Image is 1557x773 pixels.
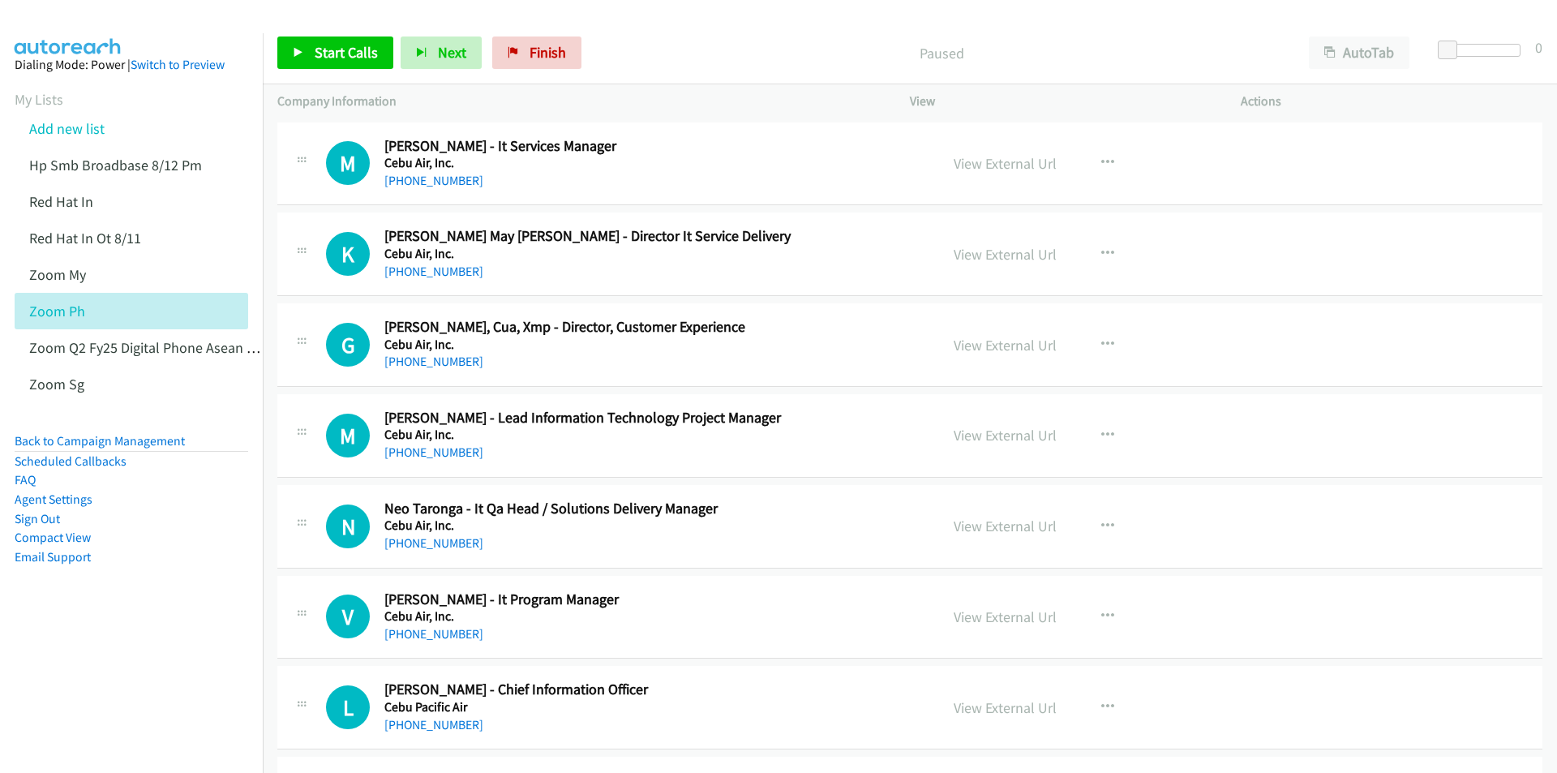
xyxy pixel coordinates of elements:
[29,375,84,393] a: Zoom Sg
[326,595,370,638] div: The call is yet to be attempted
[384,337,919,353] h5: Cebu Air, Inc.
[326,414,370,457] h1: M
[384,535,483,551] a: [PHONE_NUMBER]
[15,433,185,449] a: Back to Campaign Management
[326,323,370,367] div: The call is yet to be attempted
[384,227,919,246] h2: [PERSON_NAME] May [PERSON_NAME] - Director It Service Delivery
[29,156,202,174] a: Hp Smb Broadbase 8/12 Pm
[1241,92,1542,111] p: Actions
[29,338,327,357] a: Zoom Q2 Fy25 Digital Phone Asean 8/11 Late Am
[603,42,1280,64] p: Paused
[277,37,393,69] a: Start Calls
[384,444,483,460] a: [PHONE_NUMBER]
[131,57,225,72] a: Switch to Preview
[384,264,483,279] a: [PHONE_NUMBER]
[277,92,881,111] p: Company Information
[15,549,91,565] a: Email Support
[384,173,483,188] a: [PHONE_NUMBER]
[384,155,919,171] h5: Cebu Air, Inc.
[384,590,919,609] h2: [PERSON_NAME] - It Program Manager
[326,414,370,457] div: The call is yet to be attempted
[384,409,919,427] h2: [PERSON_NAME] - Lead Information Technology Project Manager
[29,302,85,320] a: Zoom Ph
[326,685,370,729] h1: L
[15,55,248,75] div: Dialing Mode: Power |
[954,245,1057,264] a: View External Url
[384,318,919,337] h2: [PERSON_NAME], Cua, Xmp - Director, Customer Experience
[326,232,370,276] h1: K
[384,246,919,262] h5: Cebu Air, Inc.
[384,354,483,369] a: [PHONE_NUMBER]
[326,141,370,185] div: The call is yet to be attempted
[384,699,919,715] h5: Cebu Pacific Air
[326,141,370,185] h1: M
[29,229,141,247] a: Red Hat In Ot 8/11
[15,530,91,545] a: Compact View
[492,37,581,69] a: Finish
[954,426,1057,444] a: View External Url
[1535,37,1542,58] div: 0
[1446,44,1521,57] div: Delay between calls (in seconds)
[401,37,482,69] button: Next
[910,92,1212,111] p: View
[530,43,566,62] span: Finish
[954,698,1057,717] a: View External Url
[326,505,370,548] div: The call is yet to be attempted
[15,472,36,487] a: FAQ
[326,595,370,638] h1: V
[15,492,92,507] a: Agent Settings
[1309,37,1409,69] button: AutoTab
[326,505,370,548] h1: N
[15,511,60,526] a: Sign Out
[384,500,919,518] h2: Neo Taronga - It Qa Head / Solutions Delivery Manager
[384,137,919,156] h2: [PERSON_NAME] - It Services Manager
[15,90,63,109] a: My Lists
[326,685,370,729] div: The call is yet to be attempted
[384,427,919,443] h5: Cebu Air, Inc.
[384,681,919,699] h2: [PERSON_NAME] - Chief Information Officer
[29,265,86,284] a: Zoom My
[29,119,105,138] a: Add new list
[384,626,483,642] a: [PHONE_NUMBER]
[384,517,919,534] h5: Cebu Air, Inc.
[384,608,919,625] h5: Cebu Air, Inc.
[954,608,1057,626] a: View External Url
[326,232,370,276] div: The call is yet to be attempted
[315,43,378,62] span: Start Calls
[438,43,466,62] span: Next
[326,323,370,367] h1: G
[954,154,1057,173] a: View External Url
[954,336,1057,354] a: View External Url
[954,517,1057,535] a: View External Url
[384,717,483,732] a: [PHONE_NUMBER]
[15,453,127,469] a: Scheduled Callbacks
[29,192,93,211] a: Red Hat In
